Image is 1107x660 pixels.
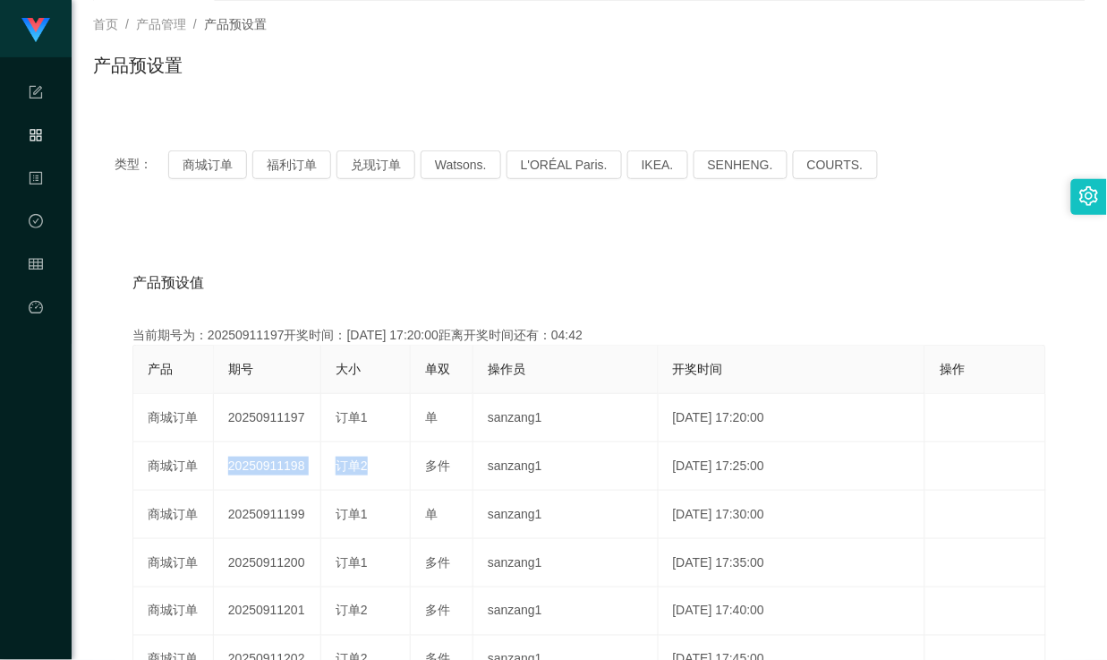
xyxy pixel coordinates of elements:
[214,587,321,636] td: 20250911201
[133,394,214,442] td: 商城订单
[115,150,168,179] span: 类型：
[336,410,368,424] span: 订单1
[673,362,723,376] span: 开奖时间
[228,362,253,376] span: 期号
[336,507,368,521] span: 订单1
[252,150,331,179] button: 福利订单
[125,17,129,31] span: /
[473,394,659,442] td: sanzang1
[1079,186,1099,206] i: 图标: setting
[425,604,450,618] span: 多件
[336,604,368,618] span: 订单2
[473,491,659,539] td: sanzang1
[425,459,450,473] span: 多件
[132,272,204,294] span: 产品预设值
[29,129,43,288] span: 产品管理
[29,120,43,156] i: 图标: appstore-o
[136,17,186,31] span: 产品管理
[29,206,43,242] i: 图标: check-circle-o
[133,442,214,491] td: 商城订单
[659,442,926,491] td: [DATE] 17:25:00
[940,362,965,376] span: 操作
[507,150,622,179] button: L'ORÉAL Paris.
[133,587,214,636] td: 商城订单
[29,290,43,471] a: 图标: dashboard平台首页
[29,172,43,331] span: 内容中心
[425,410,438,424] span: 单
[193,17,197,31] span: /
[425,507,438,521] span: 单
[29,258,43,417] span: 会员管理
[29,215,43,374] span: 数据中心
[793,150,878,179] button: COURTS.
[29,163,43,199] i: 图标: profile
[214,539,321,587] td: 20250911200
[168,150,247,179] button: 商城订单
[659,539,926,587] td: [DATE] 17:35:00
[336,459,368,473] span: 订单2
[473,587,659,636] td: sanzang1
[473,442,659,491] td: sanzang1
[21,18,50,43] img: logo.9652507e.png
[204,17,267,31] span: 产品预设置
[336,555,368,570] span: 订单1
[659,587,926,636] td: [DATE] 17:40:00
[336,362,361,376] span: 大小
[133,539,214,587] td: 商城订单
[627,150,688,179] button: IKEA.
[659,394,926,442] td: [DATE] 17:20:00
[659,491,926,539] td: [DATE] 17:30:00
[29,86,43,245] span: 系统配置
[421,150,501,179] button: Watsons.
[425,362,450,376] span: 单双
[132,326,1046,345] div: 当前期号为：20250911197开奖时间：[DATE] 17:20:00距离开奖时间还有：04:42
[29,77,43,113] i: 图标: form
[93,17,118,31] span: 首页
[336,150,415,179] button: 兑现订单
[29,249,43,285] i: 图标: table
[473,539,659,587] td: sanzang1
[93,52,183,79] h1: 产品预设置
[488,362,525,376] span: 操作员
[148,362,173,376] span: 产品
[694,150,788,179] button: SENHENG.
[214,394,321,442] td: 20250911197
[214,491,321,539] td: 20250911199
[133,491,214,539] td: 商城订单
[425,555,450,570] span: 多件
[214,442,321,491] td: 20250911198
